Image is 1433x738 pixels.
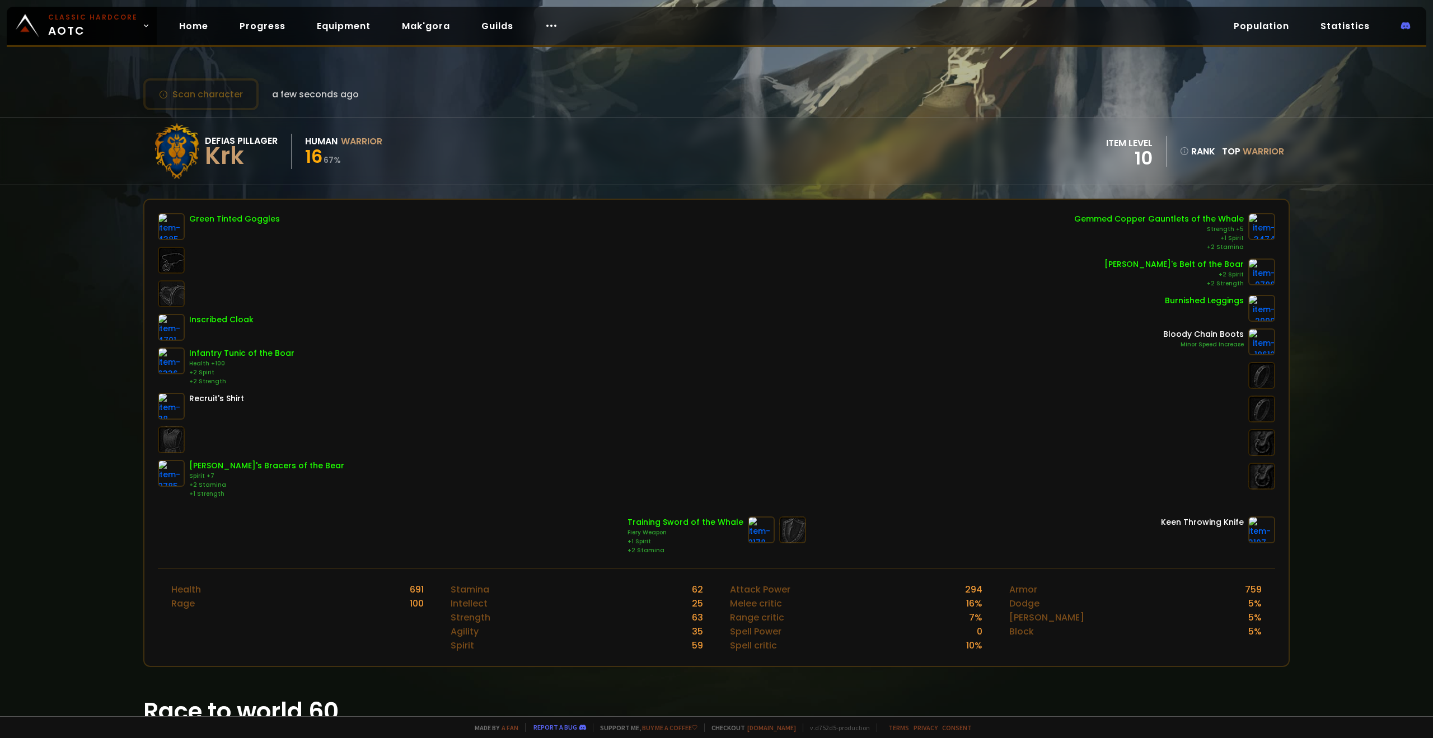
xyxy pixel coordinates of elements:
div: 25 [692,596,703,610]
a: Privacy [914,723,938,732]
div: Top [1222,144,1284,158]
div: Keen Throwing Knife [1161,516,1244,528]
span: Made by [468,723,518,732]
div: Bloody Chain Boots [1163,328,1244,340]
div: Spirit [451,638,474,652]
div: [PERSON_NAME]'s Belt of the Boar [1104,258,1244,270]
div: Attack Power [730,582,790,596]
a: Mak'gora [393,15,459,37]
a: Classic HardcoreAOTC [7,7,157,45]
div: Spell critic [730,638,777,652]
div: 691 [410,582,424,596]
img: item-18612 [1248,328,1275,355]
div: Warrior [341,134,382,148]
img: item-3474 [1248,213,1275,240]
div: item level [1106,136,1153,150]
button: Scan character [143,78,259,110]
h1: Race to world 60 [143,694,1290,729]
div: Stamina [451,582,489,596]
div: Infantry Tunic of the Boar [189,347,294,359]
div: +2 Spirit [1104,270,1244,279]
div: +2 Strength [1104,279,1244,288]
div: 7 % [969,610,982,624]
img: item-9785 [158,460,185,487]
div: Range critic [730,610,784,624]
div: +1 Spirit [627,537,743,546]
div: [PERSON_NAME]'s Bracers of the Bear [189,460,344,472]
span: 16 [305,144,322,169]
span: v. d752d5 - production [803,723,870,732]
div: +2 Stamina [627,546,743,555]
img: item-4385 [158,213,185,240]
div: 62 [692,582,703,596]
div: 759 [1245,582,1262,596]
div: 59 [692,638,703,652]
div: +1 Strength [189,490,344,499]
a: [DOMAIN_NAME] [747,723,796,732]
div: 35 [692,624,703,638]
a: Statistics [1312,15,1379,37]
div: Health [171,582,201,596]
div: +2 Strength [189,377,294,386]
div: Strength +5 [1074,225,1244,234]
div: Spell Power [730,624,781,638]
div: +1 Spirit [1074,234,1244,243]
a: Guilds [472,15,522,37]
img: item-6336 [158,347,185,374]
div: [PERSON_NAME] [1009,610,1084,624]
a: Consent [942,723,972,732]
div: Intellect [451,596,488,610]
div: +2 Stamina [189,481,344,490]
span: Support me, [593,723,697,732]
div: Dodge [1009,596,1039,610]
div: 5 % [1248,596,1262,610]
span: a few seconds ago [272,87,359,101]
div: rank [1180,144,1215,158]
div: Health +100 [189,359,294,368]
small: 67 % [324,154,341,166]
div: Block [1009,624,1034,638]
div: Gemmed Copper Gauntlets of the Whale [1074,213,1244,225]
a: Population [1225,15,1298,37]
div: 0 [977,624,982,638]
a: Equipment [308,15,380,37]
img: item-8178 [748,516,775,543]
div: Training Sword of the Whale [627,516,743,528]
div: Human [305,134,338,148]
a: Terms [888,723,909,732]
div: Inscribed Cloak [189,314,254,326]
div: Armor [1009,582,1037,596]
div: +2 Spirit [189,368,294,377]
div: 5 % [1248,610,1262,624]
div: 16 % [966,596,982,610]
span: AOTC [48,12,138,39]
div: Strength [451,610,490,624]
div: 100 [410,596,424,610]
img: item-9788 [1248,258,1275,285]
div: Fiery Weapon [627,528,743,537]
div: Green Tinted Goggles [189,213,280,225]
div: Rage [171,596,195,610]
div: 294 [965,582,982,596]
span: Checkout [704,723,796,732]
a: Progress [231,15,294,37]
div: Burnished Leggings [1165,295,1244,307]
div: Krk [205,148,278,164]
div: 63 [692,610,703,624]
div: Spirit +7 [189,472,344,481]
img: item-3107 [1248,516,1275,543]
div: +2 Stamina [1074,243,1244,252]
a: Buy me a coffee [642,723,697,732]
div: Melee critic [730,596,782,610]
div: Defias Pillager [205,134,278,148]
div: Minor Speed Increase [1163,340,1244,349]
div: 5 % [1248,624,1262,638]
a: a fan [502,723,518,732]
a: Report a bug [533,723,577,731]
a: Home [170,15,217,37]
div: 10 [1106,150,1153,167]
span: Warrior [1243,145,1284,158]
div: Agility [451,624,479,638]
img: item-38 [158,393,185,420]
img: item-2990 [1248,295,1275,322]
